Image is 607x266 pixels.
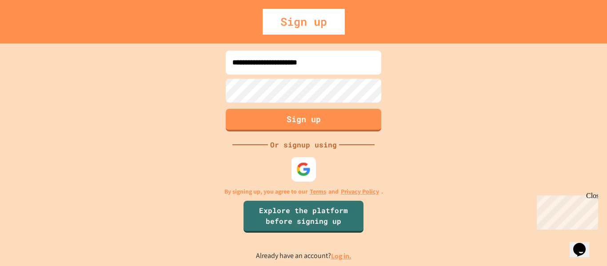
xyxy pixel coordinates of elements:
button: Sign up [226,109,381,131]
div: Chat with us now!Close [4,4,61,56]
a: Privacy Policy [341,187,379,196]
a: Log in. [331,251,351,261]
a: Terms [310,187,326,196]
div: Or signup using [268,139,339,150]
img: google-icon.svg [296,162,311,176]
iframe: chat widget [570,230,598,257]
div: Sign up [263,9,345,35]
p: By signing up, you agree to our and . [224,187,383,196]
a: Explore the platform before signing up [244,201,363,233]
p: Already have an account? [256,250,351,262]
iframe: chat widget [533,192,598,230]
